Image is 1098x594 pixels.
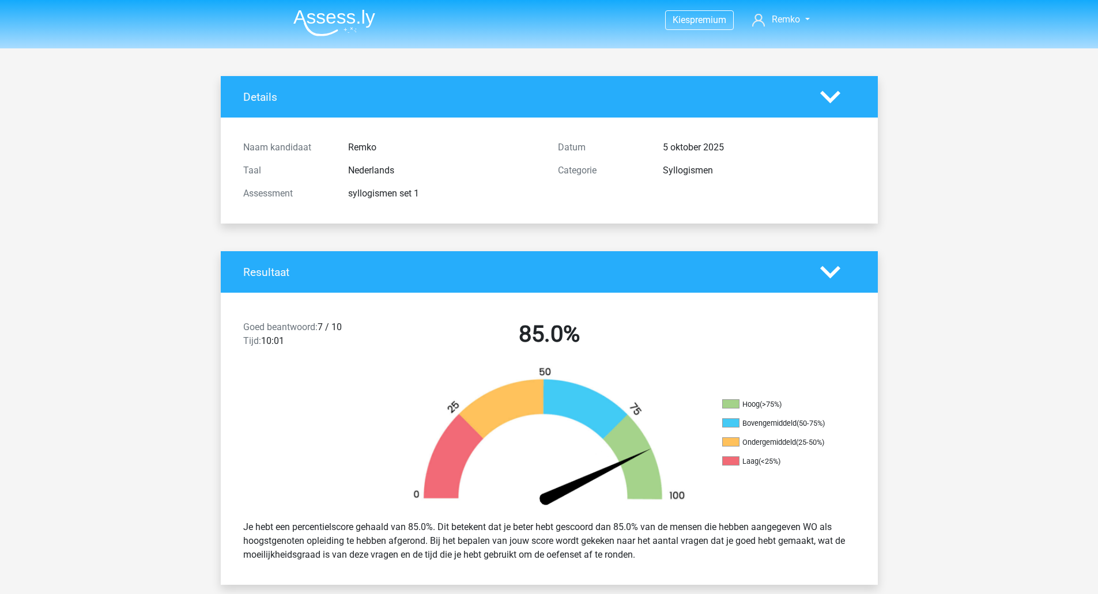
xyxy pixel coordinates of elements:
li: Laag [722,456,837,467]
span: Goed beantwoord: [243,321,318,332]
span: Remko [772,14,800,25]
li: Hoog [722,399,837,410]
h4: Resultaat [243,266,803,279]
div: Je hebt een percentielscore gehaald van 85.0%. Dit betekent dat je beter hebt gescoord dan 85.0% ... [235,516,864,566]
div: Taal [235,164,339,177]
div: Assessment [235,187,339,200]
span: Tijd: [243,335,261,346]
div: syllogismen set 1 [339,187,549,200]
div: 5 oktober 2025 [654,141,864,154]
a: Remko [748,13,814,27]
li: Ondergemiddeld [722,437,837,448]
img: Assessly [293,9,375,36]
div: (>75%) [760,400,782,408]
div: (50-75%) [797,419,825,427]
div: (25-50%) [796,438,824,447]
div: Naam kandidaat [235,141,339,154]
div: Datum [549,141,654,154]
h2: 85.0% [401,320,698,348]
div: Remko [339,141,549,154]
div: (<25%) [759,457,780,466]
div: Syllogismen [654,164,864,177]
div: 7 / 10 10:01 [235,320,392,353]
a: Kiespremium [666,12,733,28]
span: premium [690,14,726,25]
div: Categorie [549,164,654,177]
span: Kies [673,14,690,25]
div: Nederlands [339,164,549,177]
img: 85.c8310d078360.png [394,366,705,511]
h4: Details [243,90,803,104]
li: Bovengemiddeld [722,418,837,429]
